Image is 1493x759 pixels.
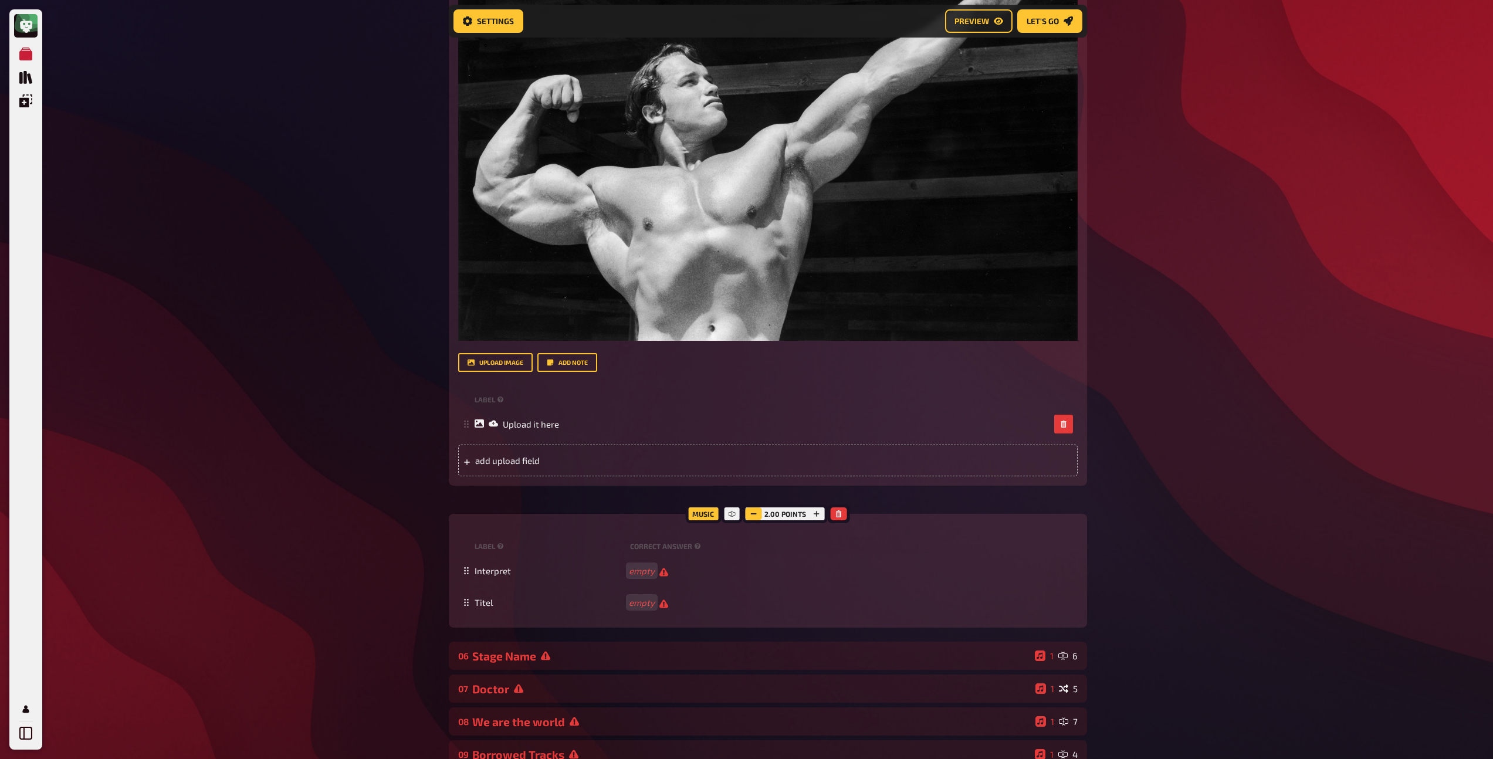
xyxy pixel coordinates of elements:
[1027,17,1059,25] span: Let's go
[743,504,828,523] div: 2.00 points
[472,715,1031,728] div: We are the world
[1059,716,1078,727] div: 7
[1058,650,1078,661] div: 6
[1035,683,1054,694] div: 1
[453,9,523,33] button: Settings
[14,42,38,66] a: Meine Quizze
[458,650,468,661] div: 06
[630,541,703,551] small: correct answer
[477,17,514,25] span: Settings
[472,682,1031,696] div: Doctor
[14,66,38,89] a: Quiz Sammlung
[945,9,1013,33] button: Preview
[954,17,989,25] span: Preview
[475,565,511,576] span: Interpret
[475,541,625,551] small: label
[1017,9,1082,33] button: Let's go
[629,597,655,608] i: empty
[1035,716,1054,727] div: 1
[458,683,468,694] div: 07
[458,353,533,372] button: upload image
[472,649,1030,663] div: Stage Name
[14,89,38,113] a: Einblendungen
[14,697,38,721] a: Mein Konto
[475,395,506,405] small: label
[685,504,721,523] div: Music
[537,353,597,372] button: Add note
[1035,650,1054,661] div: 1
[629,565,655,576] i: empty
[475,455,658,466] span: add upload field
[1059,683,1078,694] div: 5
[503,419,559,429] span: Upload it here
[458,716,468,727] div: 08
[475,597,493,608] span: Titel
